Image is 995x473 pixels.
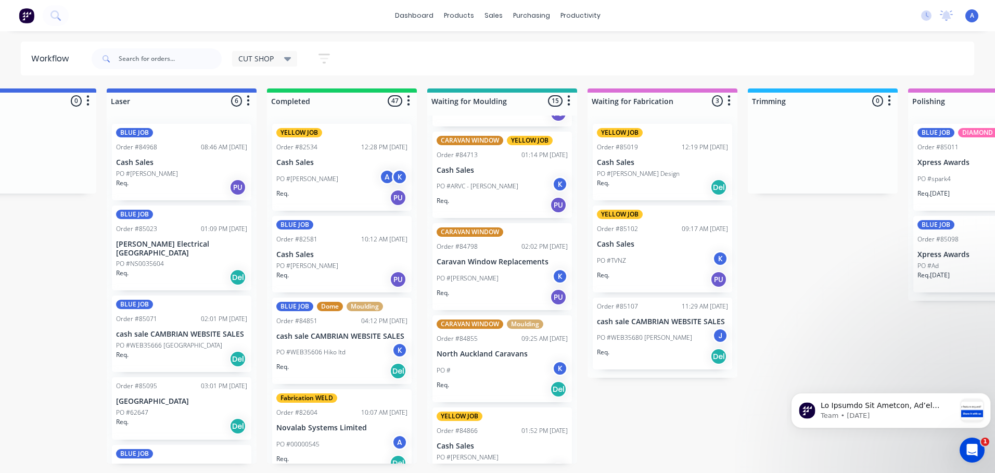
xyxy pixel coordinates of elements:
[437,227,503,237] div: CARAVAN WINDOW
[379,169,395,185] div: A
[521,426,568,436] div: 01:52 PM [DATE]
[970,11,974,20] span: A
[361,235,407,244] div: 10:12 AM [DATE]
[276,189,289,198] p: Req.
[597,169,680,178] p: PO #[PERSON_NAME] Design
[597,302,638,311] div: Order #85107
[361,408,407,417] div: 10:07 AM [DATE]
[552,269,568,284] div: K
[432,315,572,402] div: CARAVAN WINDOWMouldingOrder #8485509:25 AM [DATE]North Auckland CaravansPO #KReq.Del
[116,128,153,137] div: BLUE JOB
[437,150,478,160] div: Order #84713
[201,143,247,152] div: 08:46 AM [DATE]
[229,351,246,367] div: Del
[437,196,449,206] p: Req.
[521,242,568,251] div: 02:02 PM [DATE]
[550,289,567,305] div: PU
[710,179,727,196] div: Del
[272,216,412,292] div: BLUE JOBOrder #8258110:12 AM [DATE]Cash SalesPO #[PERSON_NAME]Req.PU
[276,158,407,167] p: Cash Sales
[112,296,251,372] div: BLUE JOBOrder #8507102:01 PM [DATE]cash sale CAMBRIAN WEBSITE SALESPO #WEB35666 [GEOGRAPHIC_DATA]...
[276,440,320,449] p: PO #00000545
[276,362,289,372] p: Req.
[361,143,407,152] div: 12:28 PM [DATE]
[981,438,989,446] span: 1
[597,224,638,234] div: Order #85102
[917,174,951,184] p: PO #spark4
[112,206,251,291] div: BLUE JOBOrder #8502301:09 PM [DATE][PERSON_NAME] Electrical [GEOGRAPHIC_DATA]PO #NS0035604Req.Del
[116,240,247,258] p: [PERSON_NAME] Electrical [GEOGRAPHIC_DATA]
[276,424,407,432] p: Novalab Systems Limited
[116,158,247,167] p: Cash Sales
[682,143,728,152] div: 12:19 PM [DATE]
[479,8,508,23] div: sales
[787,372,995,445] iframe: Intercom notifications message
[276,332,407,341] p: cash sale CAMBRIAN WEBSITE SALES
[917,189,950,198] p: Req. [DATE]
[507,319,543,329] div: Moulding
[508,8,555,23] div: purchasing
[272,298,412,385] div: BLUE JOBDomeMouldingOrder #8485104:12 PM [DATE]cash sale CAMBRIAN WEBSITE SALESPO #WEB35606 Hiko ...
[229,179,246,196] div: PU
[437,288,449,298] p: Req.
[597,128,643,137] div: YELLOW JOB
[437,426,478,436] div: Order #84866
[116,381,157,391] div: Order #85095
[710,271,727,288] div: PU
[593,206,732,292] div: YELLOW JOBOrder #8510209:17 AM [DATE]Cash SalesPO #TVNZKReq.PU
[119,48,222,69] input: Search for orders...
[712,328,728,343] div: J
[116,143,157,152] div: Order #84968
[116,178,129,188] p: Req.
[593,298,732,370] div: Order #8510711:29 AM [DATE]cash sale CAMBRIAN WEBSITE SALESPO #WEB35680 [PERSON_NAME]JReq.Del
[276,143,317,152] div: Order #82534
[917,271,950,280] p: Req. [DATE]
[555,8,606,23] div: productivity
[116,224,157,234] div: Order #85023
[276,348,346,357] p: PO #WEB35606 Hiko ltd
[116,449,153,458] div: BLUE JOB
[276,316,317,326] div: Order #84851
[437,453,499,462] p: PO #[PERSON_NAME]
[521,150,568,160] div: 01:14 PM [DATE]
[317,302,343,311] div: Dome
[276,250,407,259] p: Cash Sales
[597,178,609,188] p: Req.
[682,224,728,234] div: 09:17 AM [DATE]
[917,220,954,229] div: BLUE JOB
[276,261,338,271] p: PO #[PERSON_NAME]
[552,176,568,192] div: K
[116,259,164,269] p: PO #NS0035604
[116,314,157,324] div: Order #85071
[437,258,568,266] p: Caravan Window Replacements
[437,242,478,251] div: Order #84798
[201,314,247,324] div: 02:01 PM [DATE]
[390,455,406,471] div: Del
[597,143,638,152] div: Order #85019
[272,124,412,211] div: YELLOW JOBOrder #8253412:28 PM [DATE]Cash SalesPO #[PERSON_NAME]AKReq.PU
[116,408,148,417] p: PO #62647
[201,224,247,234] div: 01:09 PM [DATE]
[276,393,337,403] div: Fabrication WELD
[437,274,499,283] p: PO #[PERSON_NAME]
[229,269,246,286] div: Del
[597,317,728,326] p: cash sale CAMBRIAN WEBSITE SALES
[31,53,74,65] div: Workflow
[276,128,322,137] div: YELLOW JOB
[917,261,939,271] p: PO #Ad
[597,240,728,249] p: Cash Sales
[437,319,503,329] div: CARAVAN WINDOW
[437,442,568,451] p: Cash Sales
[917,235,959,244] div: Order #85098
[390,189,406,206] div: PU
[392,342,407,358] div: K
[112,124,251,200] div: BLUE JOBOrder #8496808:46 AM [DATE]Cash SalesPO #[PERSON_NAME]Req.PU
[276,271,289,280] p: Req.
[552,361,568,376] div: K
[116,169,178,178] p: PO #[PERSON_NAME]
[116,341,222,350] p: PO #WEB35666 [GEOGRAPHIC_DATA]
[597,256,626,265] p: PO #TVNZ
[597,210,643,219] div: YELLOW JOB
